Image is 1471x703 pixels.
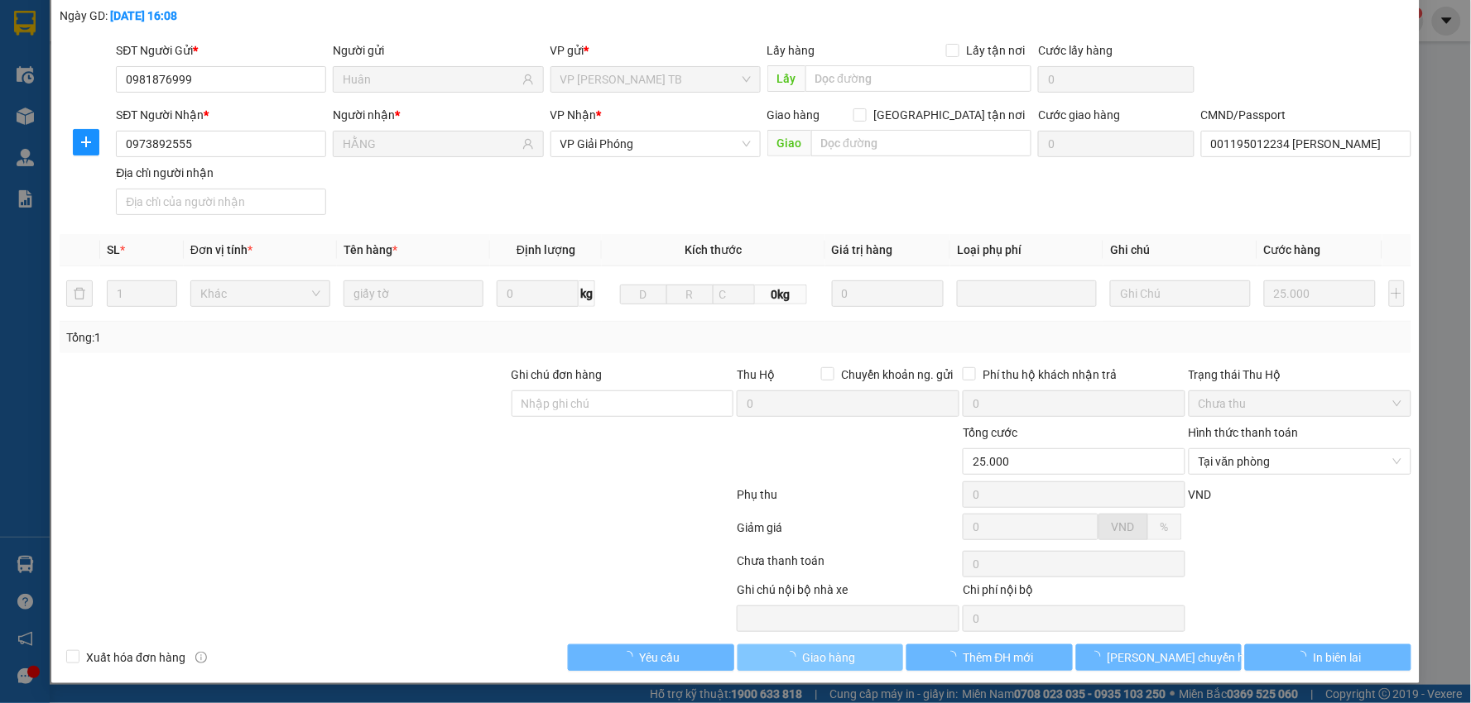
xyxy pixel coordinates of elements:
li: Hotline: 19001155 [155,61,692,82]
div: Tổng: 1 [66,328,568,347]
input: Địa chỉ của người nhận [116,189,326,215]
input: Ghi chú đơn hàng [512,390,734,417]
span: user [522,138,534,150]
span: Chuyển khoản ng. gửi [834,366,959,384]
th: Ghi chú [1103,234,1257,266]
b: [DATE] 16:08 [110,9,177,22]
button: plus [73,129,99,155]
b: GỬI : VP Giải Phóng [21,120,224,147]
th: Loại phụ phí [950,234,1103,266]
button: Yêu cầu [568,644,734,671]
label: Ghi chú đơn hàng [512,368,603,381]
span: Giao [767,130,811,156]
span: Thu Hộ [737,368,775,381]
input: C [713,285,755,304]
span: 0kg [755,285,807,304]
span: [PERSON_NAME] chuyển hoàn [1108,648,1265,667]
div: Ghi chú nội bộ nhà xe [737,581,959,605]
div: SĐT Người Gửi [116,41,326,60]
input: Cước giao hàng [1038,131,1195,157]
button: plus [1389,280,1405,307]
span: Kích thước [685,243,742,256]
span: Chưa thu [1199,391,1401,416]
span: Lấy hàng [767,44,815,57]
span: Cước hàng [1264,243,1321,256]
span: In biên lai [1314,648,1362,667]
span: [GEOGRAPHIC_DATA] tận nơi [867,106,1031,124]
span: loading [1089,651,1108,662]
span: VP Nhận [550,108,597,122]
span: Giao hàng [803,648,856,667]
span: SL [107,243,120,256]
button: [PERSON_NAME] chuyển hoàn [1076,644,1243,671]
span: loading [945,651,964,662]
div: VP gửi [550,41,761,60]
input: Cước lấy hàng [1038,66,1195,93]
span: % [1161,520,1169,533]
input: D [620,285,667,304]
span: VND [1112,520,1135,533]
button: Giao hàng [738,644,904,671]
span: Giá trị hàng [832,243,893,256]
div: CMND/Passport [1201,106,1411,124]
div: Ngày GD: [60,7,282,25]
span: Xuất hóa đơn hàng [79,648,192,667]
div: Người gửi [333,41,543,60]
button: Thêm ĐH mới [906,644,1073,671]
div: Trạng thái Thu Hộ [1189,366,1411,384]
div: Chưa thanh toán [735,552,961,581]
span: Giao hàng [767,108,820,122]
input: Dọc đường [811,130,1032,156]
span: Tổng cước [963,426,1017,439]
span: plus [74,136,99,149]
span: user [522,74,534,85]
input: Ghi Chú [1110,280,1250,307]
img: logo.jpg [21,21,103,103]
div: Chi phí nội bộ [963,581,1185,605]
span: Định lượng [517,243,575,256]
div: SĐT Người Nhận [116,106,326,124]
input: 0 [1264,280,1377,307]
div: Giảm giá [735,519,961,548]
label: Cước giao hàng [1038,108,1120,122]
div: Người nhận [333,106,543,124]
label: Hình thức thanh toán [1189,426,1299,439]
span: VP Giải Phóng [560,132,751,156]
span: Phí thu hộ khách nhận trả [976,366,1123,384]
span: Tên hàng [344,243,397,256]
span: loading [622,651,640,662]
input: R [666,285,714,304]
label: Cước lấy hàng [1038,44,1113,57]
input: Tên người gửi [343,70,518,88]
input: 0 [832,280,945,307]
span: kg [579,280,595,307]
li: Số 10 ngõ 15 Ngọc Hồi, Q.[PERSON_NAME], [GEOGRAPHIC_DATA] [155,41,692,61]
span: Thêm ĐH mới [964,648,1034,667]
span: Khác [200,281,320,306]
span: Yêu cầu [640,648,680,667]
span: Đơn vị tính [190,243,252,256]
div: Phụ thu [735,485,961,514]
span: info-circle [195,652,207,663]
button: delete [66,280,93,307]
input: Dọc đường [805,65,1032,92]
span: VND [1189,488,1212,501]
span: Tại văn phòng [1199,449,1401,474]
button: In biên lai [1245,644,1411,671]
span: loading [785,651,803,662]
span: Lấy tận nơi [959,41,1031,60]
div: Địa chỉ người nhận [116,164,326,182]
span: loading [1296,651,1314,662]
span: VP Trần Phú TB [560,67,751,92]
input: VD: Bàn, Ghế [344,280,483,307]
span: Lấy [767,65,805,92]
input: Tên người nhận [343,135,518,153]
